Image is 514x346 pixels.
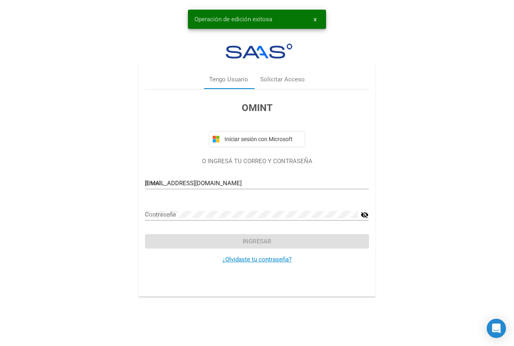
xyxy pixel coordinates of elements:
button: Iniciar sesión con Microsoft [209,131,305,147]
a: ¿Olvidaste tu contraseña? [222,256,292,263]
span: Operación de edición exitosa [194,15,272,23]
p: O INGRESÁ TU CORREO Y CONTRASEÑA [145,157,369,166]
button: x [307,12,323,26]
span: x [314,16,316,23]
div: Open Intercom Messenger [487,319,506,338]
h3: OMINT [145,101,369,115]
div: Tengo Usuario [209,75,248,84]
button: Ingresar [145,234,369,249]
span: Iniciar sesión con Microsoft [223,136,302,142]
span: Ingresar [243,238,271,245]
div: Solicitar Acceso [260,75,305,84]
mat-icon: visibility_off [361,210,369,220]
